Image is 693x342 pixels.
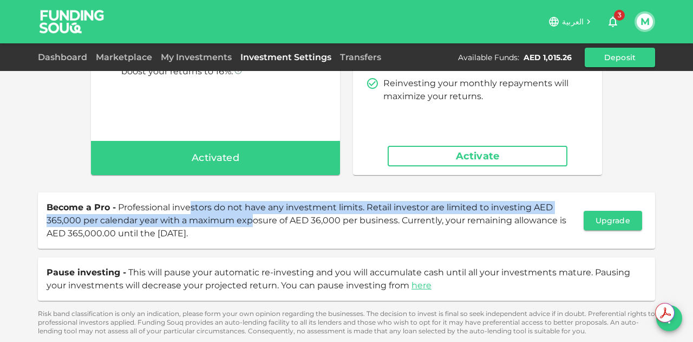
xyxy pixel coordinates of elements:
[47,267,630,291] span: This will pause your automatic re-investing and you will accumulate cash until all your investmen...
[47,202,116,212] span: Become a Pro -
[614,10,625,21] span: 3
[236,52,336,62] a: Investment Settings
[336,52,385,62] a: Transfers
[602,11,624,33] button: 3
[388,146,567,166] button: Activate
[91,52,156,62] a: Marketplace
[383,77,585,103] p: Reinvesting your monthly repayments will maximize your returns.
[38,309,655,335] p: Risk band classification is only an indication, please form your own opinion regarding the busine...
[47,202,566,238] span: Professional investors do not have any investment limits. Retail investor are limited to investin...
[47,267,126,278] span: Pause investing -
[38,52,91,62] a: Dashboard
[156,52,236,62] a: My Investments
[192,150,239,167] span: Activated
[637,14,653,30] button: M
[411,280,432,291] a: here
[562,17,584,27] span: العربية
[584,211,642,230] button: Upgrade
[458,52,519,63] div: Available Funds :
[524,52,572,63] div: AED 1,015.26
[585,48,655,67] button: Deposit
